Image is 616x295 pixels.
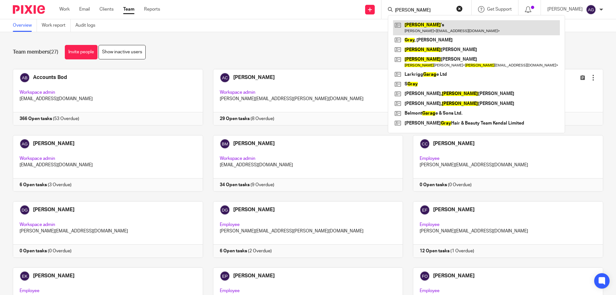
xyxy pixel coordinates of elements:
img: Pixie [13,5,45,14]
button: Clear [456,5,463,12]
a: Clients [99,6,114,13]
a: Show inactive users [98,45,146,59]
span: Get Support [487,7,512,12]
a: Audit logs [75,19,100,32]
a: Overview [13,19,37,32]
img: svg%3E [586,4,596,15]
input: Search [394,8,452,13]
span: (27) [49,49,58,55]
p: [PERSON_NAME] [547,6,583,13]
a: Reports [144,6,160,13]
a: Email [79,6,90,13]
a: Work report [42,19,71,32]
a: Team [123,6,134,13]
a: Invite people [65,45,98,59]
h1: Team members [13,49,58,56]
a: Work [59,6,70,13]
